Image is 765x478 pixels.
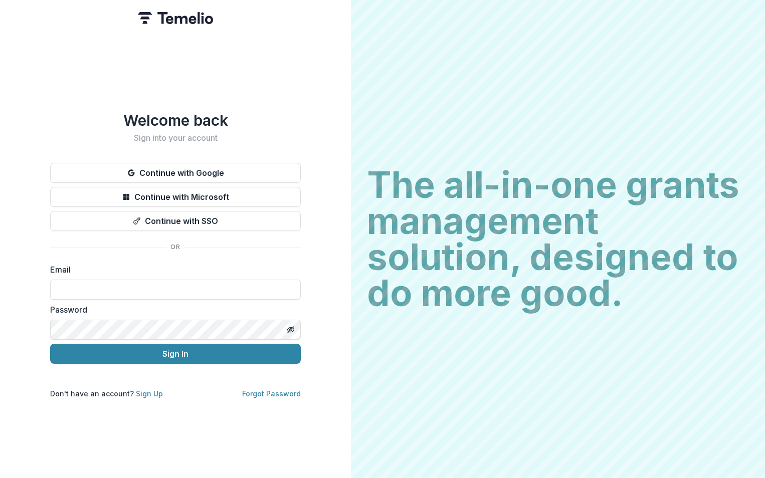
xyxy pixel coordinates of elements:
[50,264,295,276] label: Email
[50,211,301,231] button: Continue with SSO
[50,133,301,143] h2: Sign into your account
[50,304,295,316] label: Password
[50,163,301,183] button: Continue with Google
[242,389,301,398] a: Forgot Password
[136,389,163,398] a: Sign Up
[50,187,301,207] button: Continue with Microsoft
[50,388,163,399] p: Don't have an account?
[50,344,301,364] button: Sign In
[283,322,299,338] button: Toggle password visibility
[50,111,301,129] h1: Welcome back
[138,12,213,24] img: Temelio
